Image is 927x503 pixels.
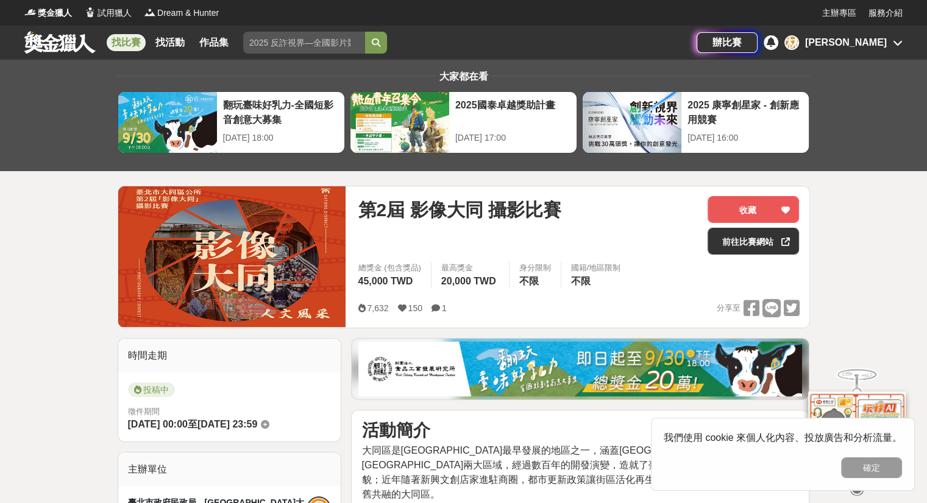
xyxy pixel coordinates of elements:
a: 作品集 [194,34,233,51]
span: 大同區是[GEOGRAPHIC_DATA]最早發展的地區之一，涵蓋[GEOGRAPHIC_DATA]與[GEOGRAPHIC_DATA]兩大區域，經過數百年的開發演變，造就了臺北百年風華的建築古... [361,445,795,499]
a: Logo獎金獵人 [24,7,72,19]
span: 150 [408,303,422,313]
div: 國籍/地區限制 [571,262,621,274]
span: [DATE] 00:00 [128,419,188,429]
a: 前往比賽網站 [708,228,799,255]
button: 收藏 [708,196,799,223]
div: [DATE] 18:00 [223,132,338,144]
img: d2146d9a-e6f6-4337-9592-8cefde37ba6b.png [808,392,906,473]
span: 徵件期間 [128,407,160,416]
a: 主辦專區 [822,7,856,19]
div: [DATE] 16:00 [687,132,803,144]
span: 第2屆 影像大同 攝影比賽 [358,196,561,223]
img: 1c81a89c-c1b3-4fd6-9c6e-7d29d79abef5.jpg [358,342,802,396]
img: Cover Image [118,186,346,327]
a: 2025 康寧創星家 - 創新應用競賽[DATE] 16:00 [582,91,809,153]
span: 最高獎金 [441,262,499,274]
a: 辦比賽 [697,32,758,53]
a: 找比賽 [107,34,146,51]
div: 林 [784,35,799,50]
button: 確定 [841,457,902,478]
span: 7,632 [367,303,388,313]
input: 2025 反詐視界—全國影片競賽 [243,32,365,54]
a: 2025國泰卓越獎助計畫[DATE] 17:00 [350,91,577,153]
div: [PERSON_NAME] [805,35,887,50]
span: 20,000 TWD [441,276,496,286]
span: 45,000 TWD [358,276,413,286]
img: Logo [24,6,37,18]
span: 我們使用 cookie 來個人化內容、投放廣告和分析流量。 [664,432,902,443]
span: [DATE] 23:59 [197,419,257,429]
span: 不限 [571,276,591,286]
span: Dream & Hunter [157,7,219,19]
div: 身分限制 [519,262,551,274]
div: 主辦單位 [118,452,341,487]
div: 翻玩臺味好乳力-全國短影音創意大募集 [223,98,338,125]
span: 投稿中 [128,382,175,397]
span: 分享至 [716,299,740,317]
span: 至 [188,419,197,429]
div: 2025 康寧創星家 - 創新應用競賽 [687,98,803,125]
span: 試用獵人 [98,7,132,19]
div: [DATE] 17:00 [455,132,570,144]
span: 總獎金 (包含獎品) [358,262,421,274]
a: Logo試用獵人 [84,7,132,19]
span: 大家都在看 [436,71,491,82]
div: 2025國泰卓越獎助計畫 [455,98,570,125]
a: LogoDream & Hunter [144,7,219,19]
a: 找活動 [151,34,190,51]
strong: 活動簡介 [361,421,430,440]
img: Logo [84,6,96,18]
span: 1 [442,303,447,313]
img: Logo [144,6,156,18]
a: 翻玩臺味好乳力-全國短影音創意大募集[DATE] 18:00 [118,91,345,153]
span: 獎金獵人 [38,7,72,19]
span: 不限 [519,276,539,286]
div: 時間走期 [118,339,341,373]
a: 服務介紹 [868,7,903,19]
